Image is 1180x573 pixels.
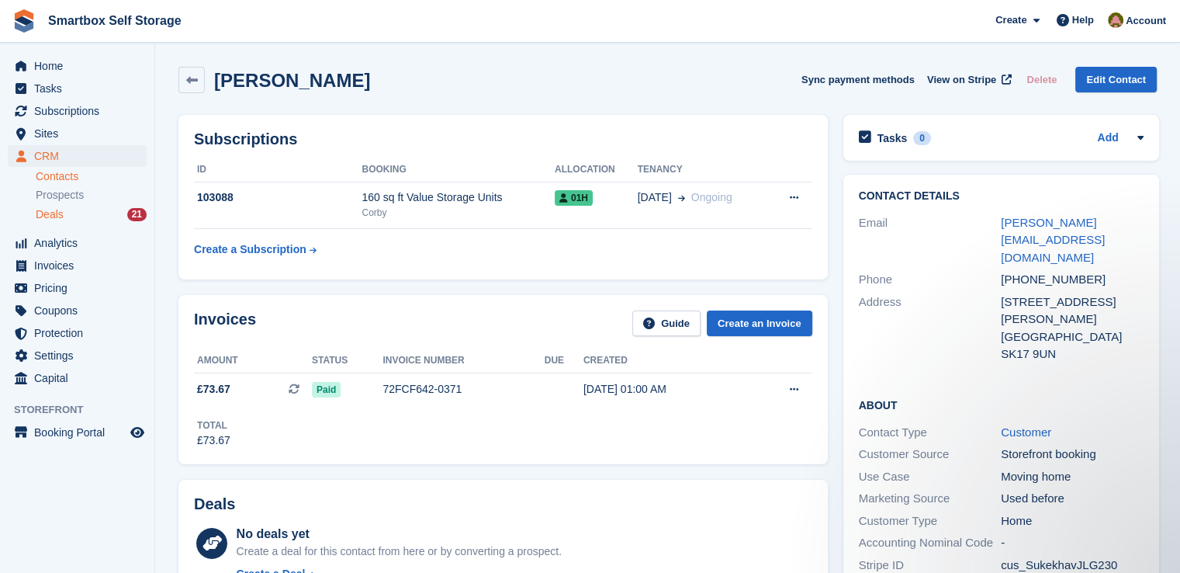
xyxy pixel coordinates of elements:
a: Smartbox Self Storage [42,8,188,33]
th: Tenancy [638,158,767,182]
span: Booking Portal [34,422,127,443]
a: menu [8,322,147,344]
span: Create [995,12,1026,28]
div: 21 [127,208,147,221]
span: Paid [312,382,341,398]
span: Protection [34,322,127,344]
div: Address [859,293,1002,363]
a: menu [8,345,147,366]
a: menu [8,232,147,254]
div: £73.67 [197,432,230,449]
a: menu [8,145,147,167]
div: Accounting Nominal Code [859,534,1002,552]
span: Help [1072,12,1094,28]
a: Prospects [36,187,147,203]
div: Home [1001,512,1144,530]
th: Invoice number [382,349,544,373]
span: 01H [555,190,593,206]
a: [PERSON_NAME][EMAIL_ADDRESS][DOMAIN_NAME] [1001,216,1105,264]
a: menu [8,55,147,77]
h2: Subscriptions [194,130,812,148]
div: 72FCF642-0371 [382,381,544,398]
th: Due [545,349,583,373]
span: Coupons [34,300,127,321]
h2: About [859,397,1144,412]
a: Edit Contact [1075,67,1157,92]
a: menu [8,123,147,144]
div: Marketing Source [859,490,1002,508]
span: Capital [34,367,127,389]
span: Ongoing [691,191,732,203]
div: [PHONE_NUMBER] [1001,271,1144,289]
a: menu [8,78,147,99]
h2: Tasks [877,131,908,145]
div: - [1001,534,1144,552]
span: [DATE] [638,189,672,206]
th: Amount [194,349,312,373]
div: Total [197,418,230,432]
a: menu [8,300,147,321]
span: Home [34,55,127,77]
div: 103088 [194,189,362,206]
th: ID [194,158,362,182]
span: Subscriptions [34,100,127,122]
a: Contacts [36,169,147,184]
div: No deals yet [237,525,562,543]
div: [STREET_ADDRESS] [1001,293,1144,311]
a: menu [8,422,147,443]
a: menu [8,255,147,276]
div: Phone [859,271,1002,289]
h2: Contact Details [859,190,1144,203]
a: View on Stripe [921,67,1015,92]
div: Storefront booking [1001,446,1144,464]
div: SK17 9UN [1001,346,1144,363]
div: Create a Subscription [194,241,306,258]
h2: [PERSON_NAME] [214,70,370,91]
span: CRM [34,145,127,167]
img: stora-icon-8386f47178a22dfd0bd8f6a31ec36ba5ce8667c1dd55bd0f319d3a0aa187defe.svg [12,9,36,33]
img: Alex Selenitsas [1108,12,1123,28]
th: Status [312,349,382,373]
div: Create a deal for this contact from here or by converting a prospect. [237,543,562,560]
th: Created [583,349,748,373]
a: menu [8,367,147,389]
a: menu [8,277,147,299]
a: Add [1097,130,1118,148]
span: View on Stripe [927,72,996,88]
div: Customer Source [859,446,1002,464]
th: Allocation [555,158,638,182]
div: Moving home [1001,468,1144,486]
h2: Invoices [194,311,256,336]
span: Settings [34,345,127,366]
a: menu [8,100,147,122]
div: [DATE] 01:00 AM [583,381,748,398]
div: 160 sq ft Value Storage Units [362,189,554,206]
span: £73.67 [197,381,230,398]
span: Prospects [36,188,84,203]
div: 0 [913,131,931,145]
h2: Deals [194,495,235,513]
div: Contact Type [859,424,1002,442]
span: Analytics [34,232,127,254]
div: Email [859,214,1002,267]
div: Use Case [859,468,1002,486]
a: Customer [1001,425,1051,439]
div: Customer Type [859,512,1002,530]
span: Tasks [34,78,127,99]
span: Invoices [34,255,127,276]
div: Corby [362,206,554,220]
a: Deals 21 [36,207,147,223]
span: Account [1126,13,1166,29]
a: Create a Subscription [194,235,317,264]
a: Create an Invoice [707,311,812,336]
th: Booking [362,158,554,182]
div: Used before [1001,490,1144,508]
a: Preview store [128,423,147,442]
button: Delete [1020,67,1063,92]
span: Pricing [34,277,127,299]
span: Storefront [14,402,154,418]
button: Sync payment methods [801,67,915,92]
div: [PERSON_NAME] [1001,311,1144,328]
span: Deals [36,207,64,222]
span: Sites [34,123,127,144]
